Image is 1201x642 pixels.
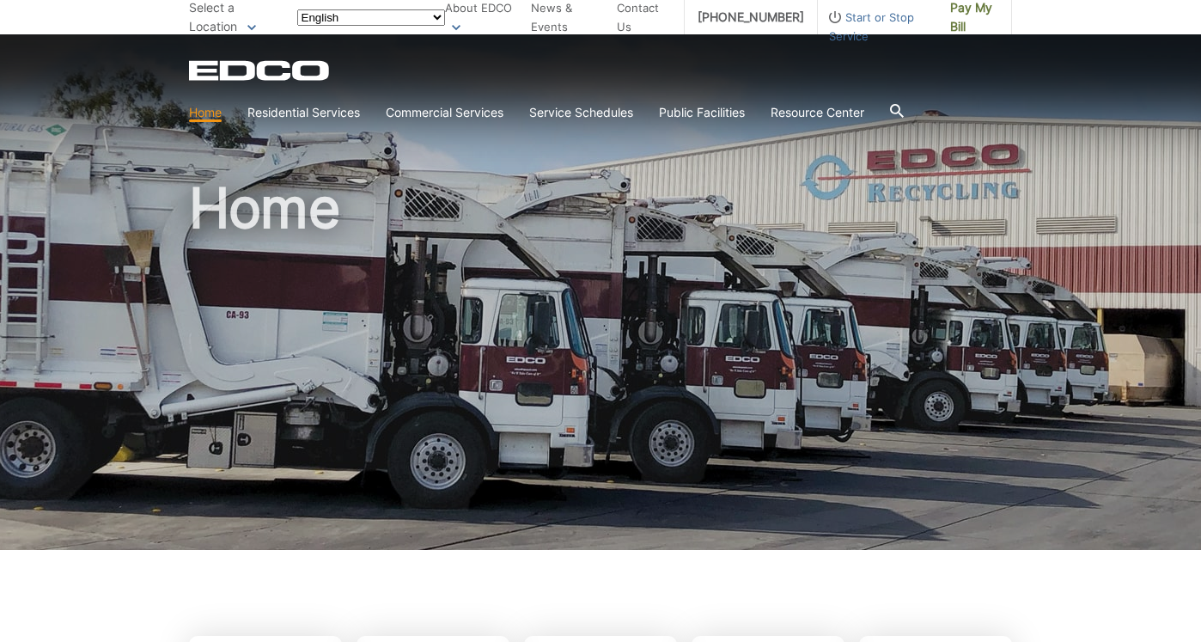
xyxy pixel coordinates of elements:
[297,9,445,26] select: Select a language
[771,103,864,122] a: Resource Center
[386,103,503,122] a: Commercial Services
[189,180,1012,558] h1: Home
[659,103,745,122] a: Public Facilities
[529,103,633,122] a: Service Schedules
[247,103,360,122] a: Residential Services
[189,103,222,122] a: Home
[189,60,332,81] a: EDCD logo. Return to the homepage.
